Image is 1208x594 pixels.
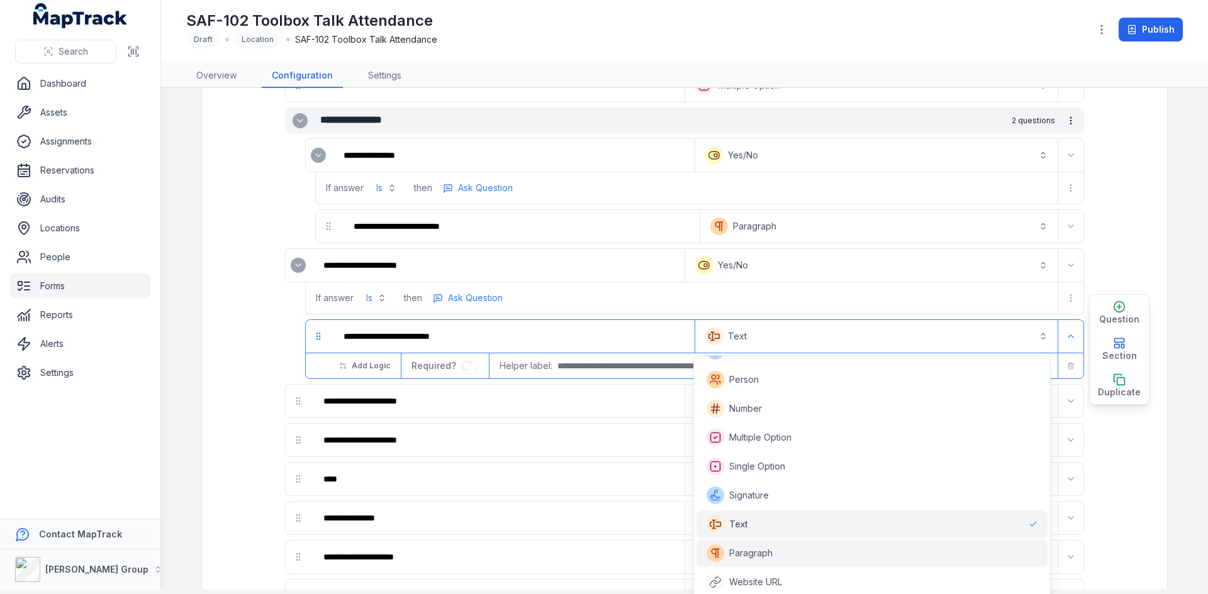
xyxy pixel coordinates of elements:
span: Multiple Option [729,431,791,444]
span: Website URL [729,576,782,588]
span: Text [729,518,748,531]
span: Person [729,373,759,386]
span: Number [729,402,762,415]
span: Single Option [729,460,785,473]
span: Paragraph [729,547,773,559]
span: Signature [729,489,769,502]
button: Text [698,322,1055,350]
